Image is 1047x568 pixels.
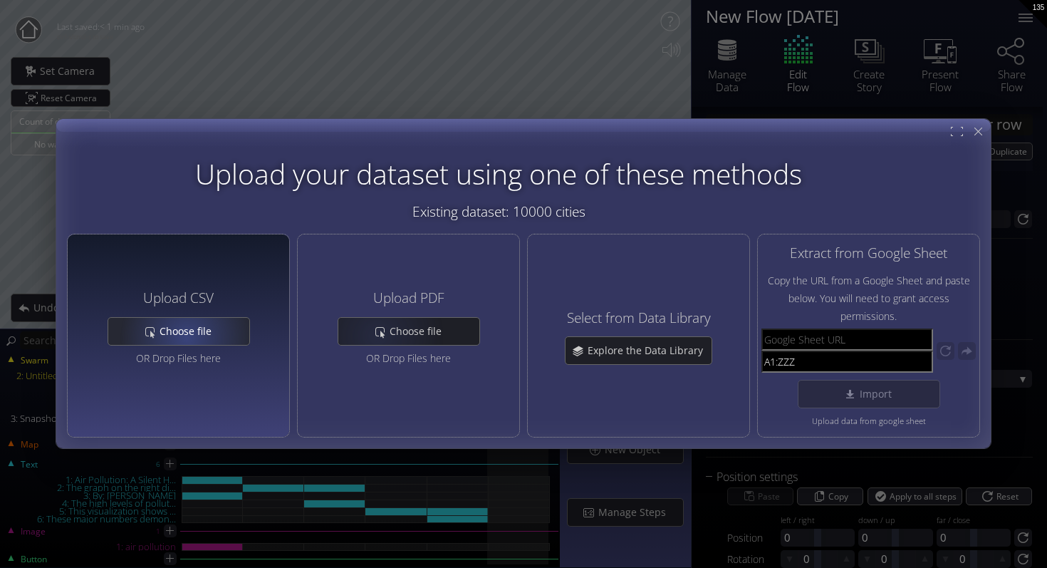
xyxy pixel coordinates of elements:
[761,329,933,351] input: Google Sheet URL
[812,413,926,430] span: Upload data from google sheet
[195,155,802,192] span: Upload your dataset using one of these methods
[567,311,711,326] h4: Select from Data Library
[108,349,250,367] div: OR Drop Files here
[761,351,933,373] input: Range
[159,324,220,339] span: Choose file
[338,349,480,367] div: OR Drop Files here
[373,291,444,306] h4: Upload PDF
[389,324,450,339] span: Choose file
[412,202,585,221] span: Existing dataset: 10000 cities
[761,272,976,326] span: Copy the URL from a Google Sheet and paste below. You will need to grant access permissions.
[587,344,712,358] span: Explore the Data Library
[143,291,214,306] h4: Upload CSV
[790,246,947,261] h4: Extract from Google Sheet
